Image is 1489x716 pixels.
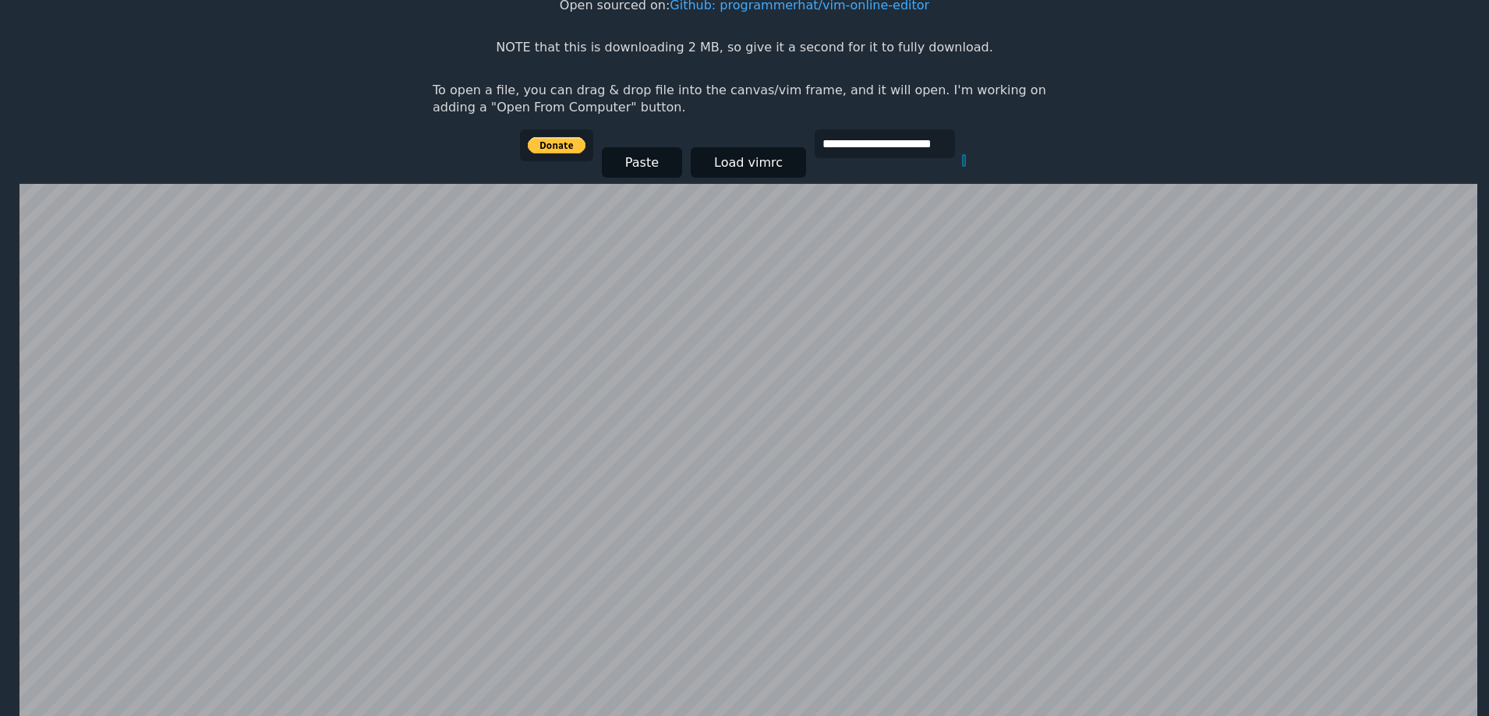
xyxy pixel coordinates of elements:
[602,147,682,178] button: Paste
[496,39,992,56] p: NOTE that this is downloading 2 MB, so give it a second for it to fully download.
[691,147,806,178] button: Load vimrc
[433,82,1056,117] p: To open a file, you can drag & drop file into the canvas/vim frame, and it will open. I'm working...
